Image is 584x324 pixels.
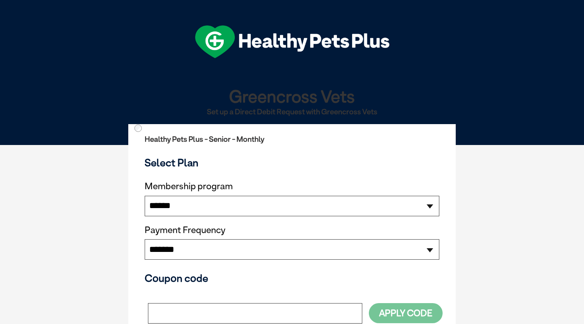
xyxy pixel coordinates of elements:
[369,303,443,323] button: Apply Code
[145,272,439,284] h3: Coupon code
[145,135,439,143] h2: Healthy Pets Plus - Senior - Monthly
[145,181,439,192] label: Membership program
[145,156,439,169] h3: Select Plan
[145,225,225,236] label: Payment Frequency
[132,87,452,105] h1: Greencross Vets
[195,25,389,58] img: hpp-logo-landscape-green-white.png
[132,108,452,116] h2: Set up a Direct Debit Request with Greencross Vets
